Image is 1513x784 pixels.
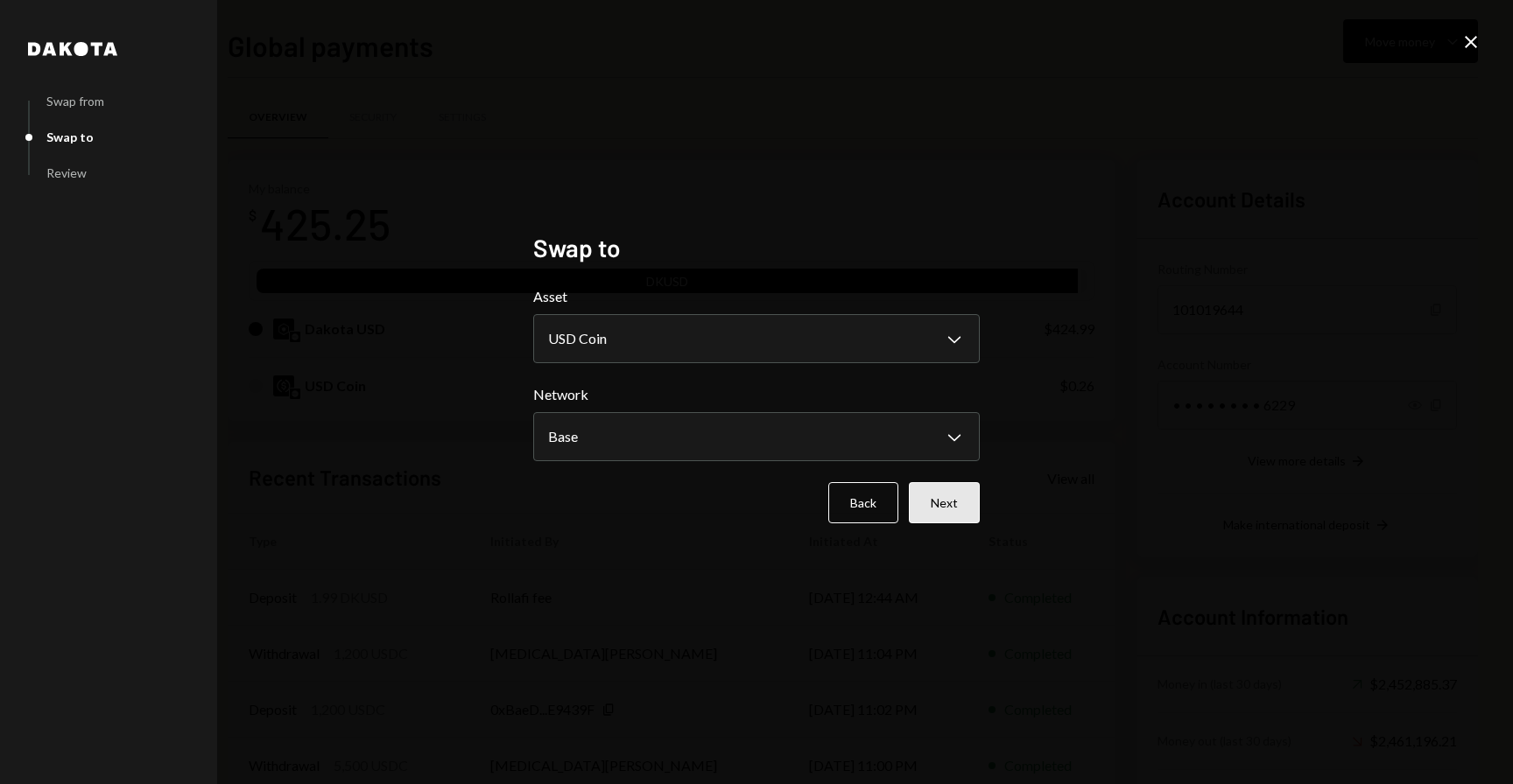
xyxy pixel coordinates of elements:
div: Swap to [46,129,94,144]
button: Asset [533,314,980,363]
button: Network [533,412,980,461]
label: Asset [533,286,980,307]
h2: Swap to [533,231,980,265]
button: Back [828,482,898,523]
div: Swap from [46,94,104,108]
button: Next [909,482,980,523]
label: Network [533,384,980,405]
div: Review [46,165,87,180]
